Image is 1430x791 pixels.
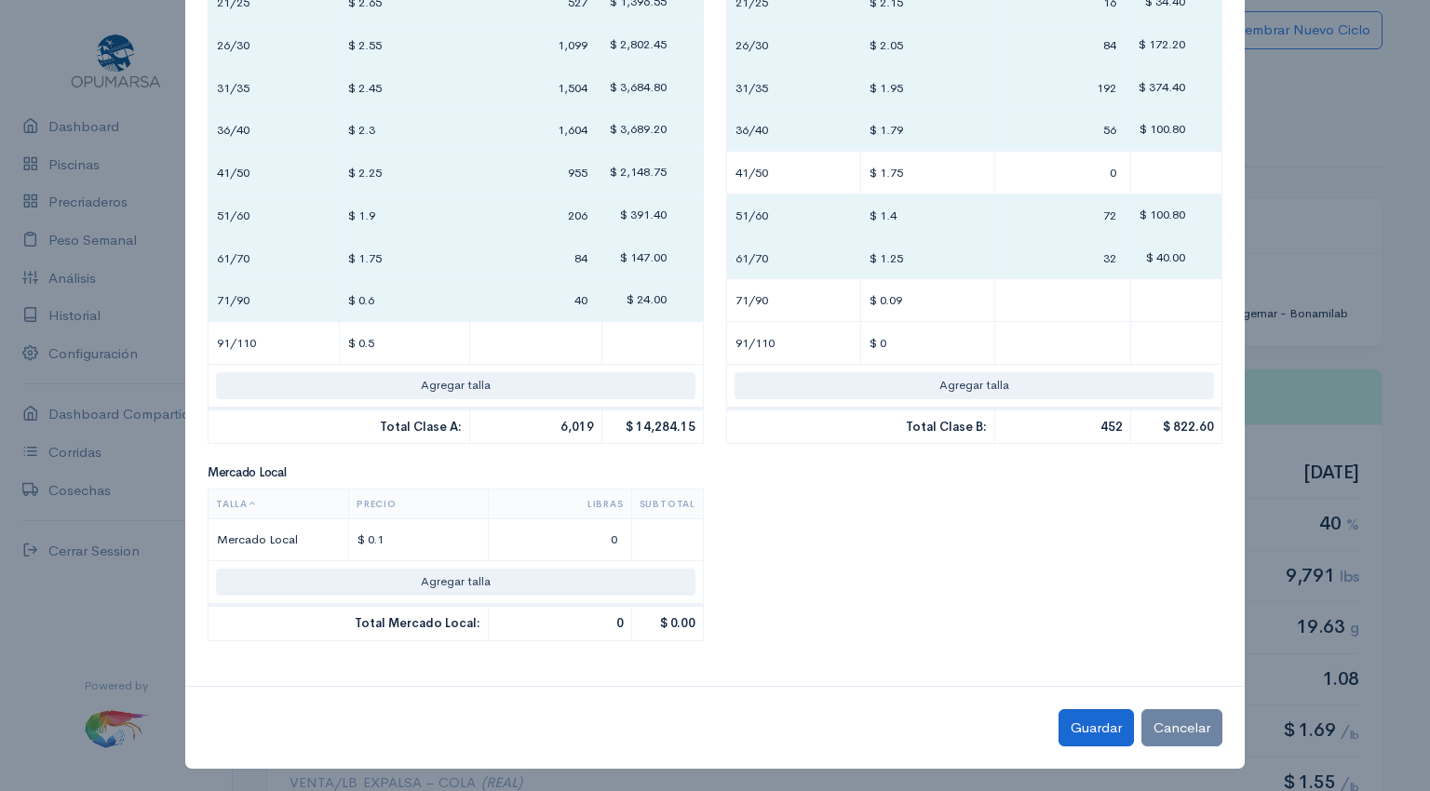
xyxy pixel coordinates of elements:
[1139,35,1185,51] span: $ 172.20
[631,489,703,518] th: Subtotal
[610,164,667,180] span: $ 2,148.75
[610,78,667,94] span: $ 3,684.80
[1139,78,1185,94] span: $ 374.40
[620,248,667,264] span: $ 147.00
[489,489,631,518] th: Libras
[620,206,667,221] span: $ 391.40
[489,605,631,640] td: 0
[1130,409,1221,444] td: $ 822.60
[1141,709,1222,747] button: Cancelar
[1146,248,1185,264] span: $ 40.00
[727,409,995,444] td: Total Clase B:
[209,489,349,518] th: Talla
[216,372,695,399] button: Agregar talla
[209,605,489,640] td: Total Mercado Local:
[627,291,667,307] span: $ 24.00
[601,409,703,444] td: $ 14,284.15
[348,489,488,518] th: Precio
[1140,206,1185,221] span: $ 100.80
[735,372,1214,399] button: Agregar talla
[216,569,695,596] button: Agregar talla
[631,605,703,640] td: $ 0.00
[610,121,667,137] span: $ 3,689.20
[208,466,704,479] h5: Mercado Local
[610,35,667,51] span: $ 2,802.45
[209,409,470,444] td: Total Clase A:
[1140,121,1185,137] span: $ 100.80
[1059,709,1134,747] button: Guardar
[994,409,1130,444] td: 452
[469,409,601,444] td: 6,019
